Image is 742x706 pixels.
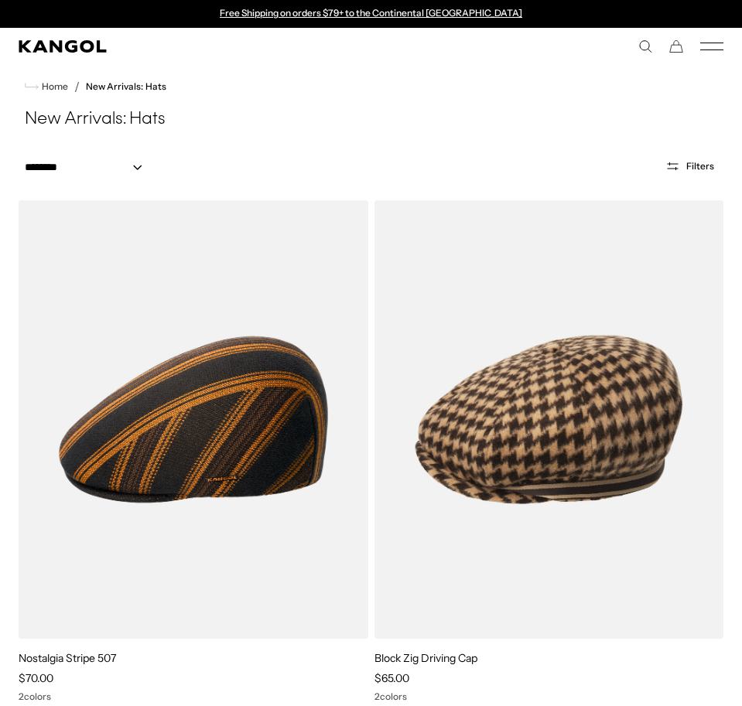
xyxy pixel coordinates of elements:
button: Open filters [656,159,723,173]
h1: New Arrivals: Hats [19,108,723,131]
button: Mobile Menu [700,39,723,53]
div: Announcement [212,8,531,20]
span: $70.00 [19,671,53,685]
li: / [68,77,80,96]
button: Cart [669,39,683,53]
div: 1 of 2 [212,8,531,20]
slideshow-component: Announcement bar [212,8,531,20]
img: Nostalgia Stripe 507 [19,200,368,639]
a: Nostalgia Stripe 507 [19,651,116,665]
span: Home [39,81,68,92]
a: Home [25,80,68,94]
summary: Search here [638,39,652,53]
div: 2 colors [374,691,724,702]
a: New Arrivals: Hats [86,81,166,92]
img: Block Zig Driving Cap [374,200,724,639]
span: $65.00 [374,671,409,685]
a: Kangol [19,40,371,53]
span: Filters [686,161,714,172]
a: Free Shipping on orders $79+ to the Continental [GEOGRAPHIC_DATA] [220,7,522,19]
select: Sort by: Featured [19,159,158,176]
a: Block Zig Driving Cap [374,651,478,665]
div: 2 colors [19,691,368,702]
